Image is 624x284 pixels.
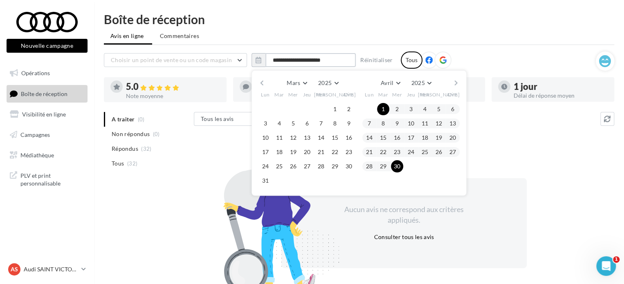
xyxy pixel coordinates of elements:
[329,103,341,115] button: 1
[363,132,375,144] button: 14
[433,103,445,115] button: 5
[20,131,50,138] span: Campagnes
[259,174,272,187] button: 31
[514,93,608,98] div: Délai de réponse moyen
[5,106,89,123] a: Visibilité en ligne
[20,170,84,188] span: PLV et print personnalisable
[447,103,459,115] button: 6
[370,232,437,242] button: Consulter tous les avis
[7,262,88,277] a: AS Audi SAINT VICTORET
[24,265,78,273] p: Audi SAINT VICTORET
[126,93,220,99] div: Note moyenne
[288,91,298,98] span: Mer
[315,77,341,89] button: 2025
[596,256,616,276] iframe: Intercom live chat
[21,69,50,76] span: Opérations
[448,91,458,98] span: Dim
[111,56,232,63] span: Choisir un point de vente ou un code magasin
[329,117,341,130] button: 8
[141,145,151,152] span: (32)
[363,146,375,158] button: 21
[318,79,332,86] span: 2025
[5,126,89,143] a: Campagnes
[126,82,220,92] div: 5.0
[419,146,431,158] button: 25
[401,51,422,69] div: Tous
[419,132,431,144] button: 18
[419,117,431,130] button: 11
[127,160,137,167] span: (32)
[104,13,614,25] div: Boîte de réception
[391,160,403,172] button: 30
[377,132,389,144] button: 15
[334,204,474,225] div: Aucun avis ne correspond aux critères appliqués.
[377,117,389,130] button: 8
[112,159,124,168] span: Tous
[259,117,272,130] button: 3
[408,77,434,89] button: 2025
[377,103,389,115] button: 1
[433,132,445,144] button: 19
[377,160,389,172] button: 29
[314,91,356,98] span: [PERSON_NAME]
[112,130,150,138] span: Non répondus
[377,77,404,89] button: Avril
[343,117,355,130] button: 9
[315,117,327,130] button: 7
[329,160,341,172] button: 29
[259,146,272,158] button: 17
[391,132,403,144] button: 16
[405,117,417,130] button: 10
[303,91,311,98] span: Jeu
[11,265,18,273] span: AS
[194,112,276,126] button: Tous les avis
[447,117,459,130] button: 13
[273,117,285,130] button: 4
[357,55,396,65] button: Réinitialiser
[21,90,67,97] span: Boîte de réception
[411,79,424,86] span: 2025
[273,132,285,144] button: 11
[273,160,285,172] button: 25
[5,85,89,103] a: Boîte de réception
[287,132,299,144] button: 12
[433,146,445,158] button: 26
[329,146,341,158] button: 22
[447,146,459,158] button: 27
[343,146,355,158] button: 23
[344,91,354,98] span: Dim
[315,132,327,144] button: 14
[153,131,160,137] span: (0)
[261,91,270,98] span: Lun
[301,146,313,158] button: 20
[407,91,415,98] span: Jeu
[378,91,388,98] span: Mar
[363,117,375,130] button: 7
[201,115,234,122] span: Tous les avis
[301,160,313,172] button: 27
[419,103,431,115] button: 4
[377,146,389,158] button: 22
[343,103,355,115] button: 2
[343,160,355,172] button: 30
[405,103,417,115] button: 3
[363,160,375,172] button: 28
[381,79,394,86] span: Avril
[274,91,284,98] span: Mar
[160,32,199,40] span: Commentaires
[315,146,327,158] button: 21
[112,145,138,153] span: Répondus
[405,146,417,158] button: 24
[391,117,403,130] button: 9
[405,132,417,144] button: 17
[5,147,89,164] a: Médiathèque
[104,53,247,67] button: Choisir un point de vente ou un code magasin
[7,39,88,53] button: Nouvelle campagne
[283,77,310,89] button: Mars
[287,160,299,172] button: 26
[5,167,89,191] a: PLV et print personnalisable
[20,151,54,158] span: Médiathèque
[287,146,299,158] button: 19
[22,111,66,118] span: Visibilité en ligne
[365,91,374,98] span: Lun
